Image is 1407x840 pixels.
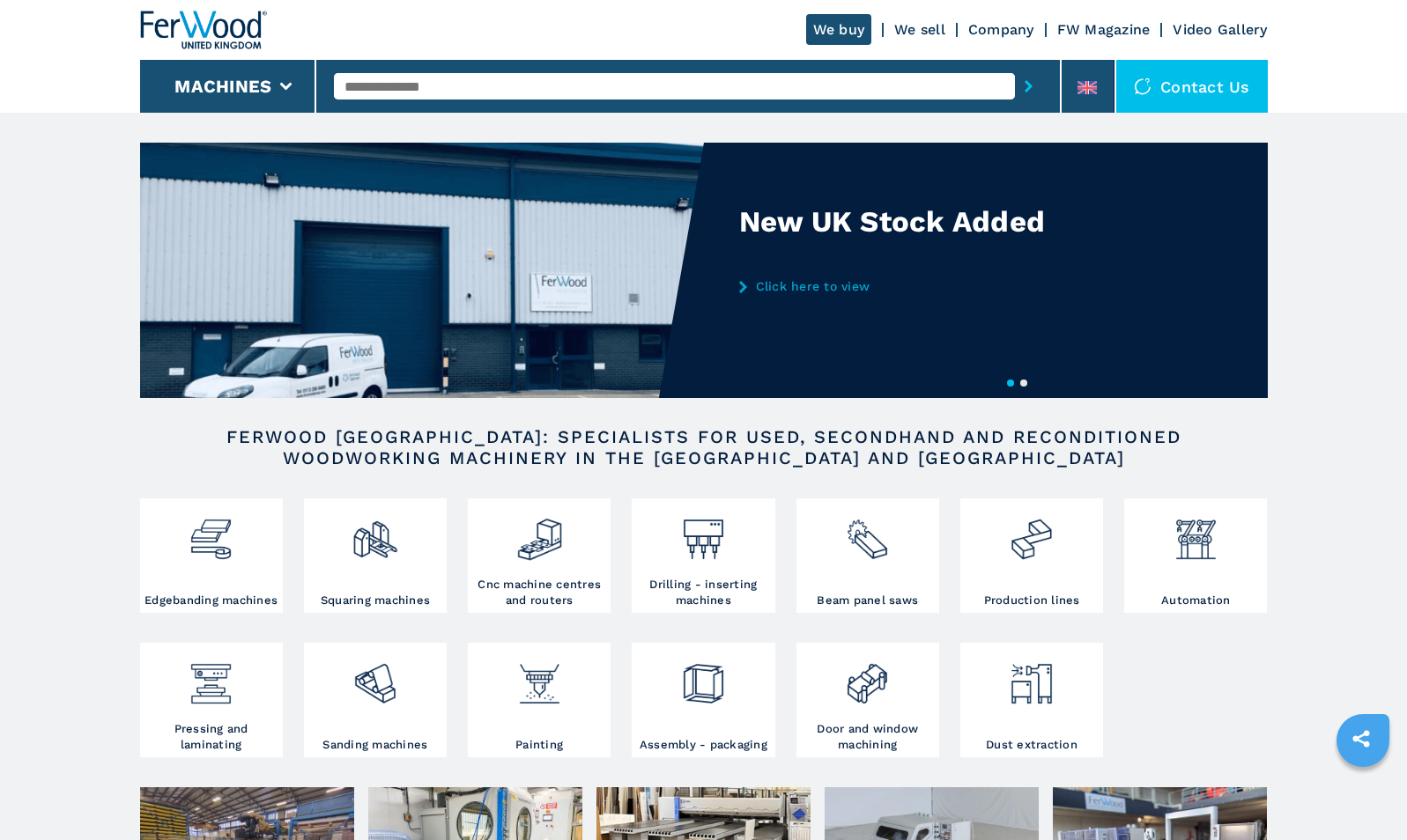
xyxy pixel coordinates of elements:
h3: Edgebanding machines [144,593,278,608]
img: sezionatrici_2.png [844,503,891,563]
img: pressa-strettoia.png [188,647,234,707]
div: Contact us [1116,60,1268,113]
a: Painting [468,643,611,757]
h3: Automation [1161,593,1231,608]
a: Production lines [960,498,1103,613]
h3: Cnc machine centres and routers [472,577,606,608]
h3: Sanding machines [322,737,427,753]
h3: Production lines [984,593,1080,608]
button: 1 [1007,379,1014,387]
a: FW Magazine [1057,21,1151,38]
a: sharethis [1339,717,1383,761]
h3: Beam panel saws [817,593,918,608]
img: linee_di_produzione_2.png [1008,503,1055,563]
img: automazione.png [1173,503,1219,563]
a: Door and window machining [796,643,939,757]
h2: FERWOOD [GEOGRAPHIC_DATA]: SPECIALISTS FOR USED, SECONDHAND AND RECONDITIONED WOODWORKING MACHINE... [196,426,1211,468]
h3: Squaring machines [321,593,430,608]
a: Drilling - inserting machines [632,498,774,613]
img: New UK Stock Added [140,143,704,398]
img: foratrici_inseritrici_2.png [680,503,727,563]
a: Edgebanding machines [140,498,283,613]
a: Video Gallery [1173,21,1267,38]
a: We sell [894,21,945,38]
iframe: Chat [1332,761,1394,827]
button: Machines [174,76,271,97]
img: lavorazione_porte_finestre_2.png [844,647,891,707]
a: Sanding machines [304,643,447,757]
img: aspirazione_1.png [1008,647,1055,707]
img: Ferwood [140,11,267,49]
img: montaggio_imballaggio_2.png [680,647,727,707]
a: Assembly - packaging [632,643,774,757]
img: centro_di_lavoro_cnc_2.png [516,503,563,563]
h3: Drilling - inserting machines [636,577,770,608]
a: Dust extraction [960,643,1103,757]
img: squadratrici_2.png [352,503,398,563]
h3: Assembly - packaging [640,737,767,753]
a: Click here to view [739,279,1085,293]
button: submit-button [1015,66,1042,107]
h3: Dust extraction [986,737,1077,753]
a: Beam panel saws [796,498,939,613]
a: Squaring machines [304,498,447,613]
img: levigatrici_2.png [352,647,398,707]
a: Company [968,21,1034,38]
img: verniciatura_1.png [516,647,563,707]
a: Automation [1124,498,1267,613]
h3: Pressing and laminating [144,721,278,753]
img: Contact us [1134,77,1152,95]
button: 2 [1020,379,1027,387]
a: Cnc machine centres and routers [468,498,611,613]
img: bordatrici_1.png [188,503,234,563]
a: Pressing and laminating [140,643,283,757]
h3: Door and window machining [801,721,935,753]
h3: Painting [515,737,563,753]
a: We buy [806,14,872,45]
